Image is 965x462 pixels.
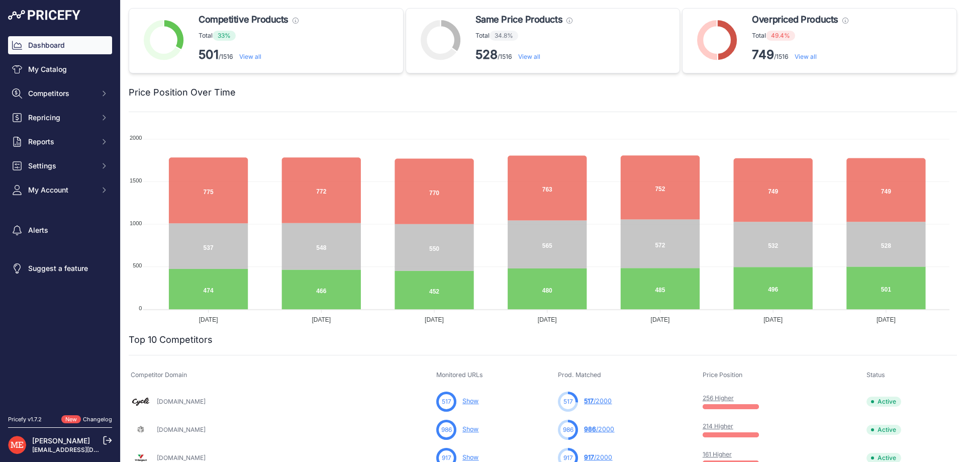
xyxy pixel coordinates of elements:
[199,316,218,323] tspan: [DATE]
[312,316,331,323] tspan: [DATE]
[8,221,112,239] a: Alerts
[518,53,540,60] a: View all
[28,161,94,171] span: Settings
[866,397,901,407] span: Active
[8,10,80,20] img: Pricefy Logo
[8,415,42,424] div: Pricefy v1.7.2
[83,416,112,423] a: Changelog
[538,316,557,323] tspan: [DATE]
[32,436,90,445] a: [PERSON_NAME]
[28,88,94,99] span: Competitors
[651,316,670,323] tspan: [DATE]
[130,220,142,226] tspan: 1000
[32,446,137,453] a: [EMAIL_ADDRESS][DOMAIN_NAME]
[8,36,112,54] a: Dashboard
[475,31,572,41] p: Total
[475,13,562,27] span: Same Price Products
[442,397,451,406] span: 517
[441,425,452,434] span: 986
[584,453,594,461] span: 917
[703,422,733,430] a: 214 Higher
[752,47,848,63] p: /1516
[199,31,299,41] p: Total
[213,31,236,41] span: 33%
[558,371,601,379] span: Prod. Matched
[239,53,261,60] a: View all
[866,425,901,435] span: Active
[8,84,112,103] button: Competitors
[129,85,236,100] h2: Price Position Over Time
[752,13,838,27] span: Overpriced Products
[795,53,817,60] a: View all
[199,47,299,63] p: /1516
[8,60,112,78] a: My Catalog
[462,453,478,461] a: Show
[703,371,742,379] span: Price Position
[8,133,112,151] button: Reports
[129,333,213,347] h2: Top 10 Competitors
[199,47,219,62] strong: 501
[130,135,142,141] tspan: 2000
[157,454,206,461] a: [DOMAIN_NAME]
[8,157,112,175] button: Settings
[199,13,288,27] span: Competitive Products
[8,36,112,403] nav: Sidebar
[133,262,142,268] tspan: 500
[131,371,187,379] span: Competitor Domain
[475,47,572,63] p: /1516
[61,415,81,424] span: New
[752,47,774,62] strong: 749
[584,425,614,433] a: 986/2000
[157,398,206,405] a: [DOMAIN_NAME]
[8,181,112,199] button: My Account
[28,185,94,195] span: My Account
[28,113,94,123] span: Repricing
[490,31,518,41] span: 34.8%
[877,316,896,323] tspan: [DATE]
[763,316,783,323] tspan: [DATE]
[584,425,596,433] span: 986
[139,305,142,311] tspan: 0
[563,397,573,406] span: 517
[462,397,478,405] a: Show
[866,371,885,379] span: Status
[130,177,142,183] tspan: 1500
[584,453,612,461] a: 917/2000
[584,397,612,405] a: 517/2000
[8,259,112,278] a: Suggest a feature
[462,425,478,433] a: Show
[475,47,498,62] strong: 528
[703,450,732,458] a: 161 Higher
[584,397,594,405] span: 517
[752,31,848,41] p: Total
[28,137,94,147] span: Reports
[8,109,112,127] button: Repricing
[563,425,573,434] span: 986
[703,394,734,402] a: 256 Higher
[157,426,206,433] a: [DOMAIN_NAME]
[425,316,444,323] tspan: [DATE]
[766,31,795,41] span: 49.4%
[436,371,483,379] span: Monitored URLs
